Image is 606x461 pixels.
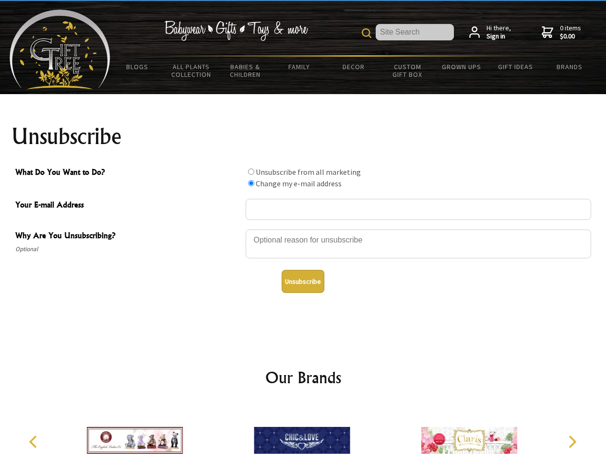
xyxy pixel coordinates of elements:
[434,57,488,77] a: Grown Ups
[488,57,543,77] a: Gift Ideas
[164,21,308,41] img: Babywear - Gifts - Toys & more
[560,32,581,41] strong: $0.00
[15,230,241,243] span: Why Are You Unsubscribing?
[110,57,165,77] a: BLOGS
[15,243,241,255] span: Optional
[15,166,241,180] span: What Do You Want to Do?
[561,431,582,452] button: Next
[543,57,597,77] a: Brands
[256,167,361,177] label: Unsubscribe from all marketing
[380,57,435,85] a: Custom Gift Box
[542,24,581,41] a: 0 items$0.00
[19,366,587,389] h2: Our Brands
[24,431,45,452] button: Previous
[487,24,511,41] span: Hi there,
[560,24,581,41] span: 0 items
[282,270,324,293] button: Unsubscribe
[487,32,511,41] strong: Sign in
[376,24,454,40] input: Site Search
[246,230,591,258] textarea: Why Are You Unsubscribing?
[15,199,241,213] span: Your E-mail Address
[218,57,273,85] a: Babies & Children
[469,24,511,41] a: Hi there,Sign in
[12,125,595,148] h1: Unsubscribe
[273,57,327,77] a: Family
[165,57,219,85] a: All Plants Collection
[362,28,371,38] img: product search
[248,169,254,175] input: What Do You Want to Do?
[246,199,591,220] input: Your E-mail Address
[256,179,342,188] label: Change my e-mail address
[326,57,380,77] a: Decor
[10,10,110,89] img: Babyware - Gifts - Toys and more...
[248,180,254,186] input: What Do You Want to Do?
